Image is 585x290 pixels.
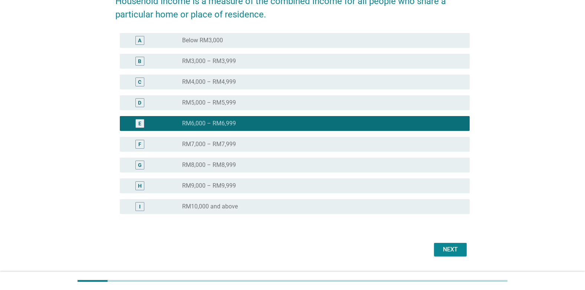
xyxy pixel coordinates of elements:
label: RM7,000 – RM7,999 [182,141,236,148]
button: Next [434,243,467,256]
label: RM5,000 – RM5,999 [182,99,236,106]
label: RM10,000 and above [182,203,238,210]
label: RM4,000 – RM4,999 [182,78,236,86]
label: RM8,000 – RM8,999 [182,161,236,169]
label: RM6,000 – RM6,999 [182,120,236,127]
div: H [138,182,142,190]
label: RM3,000 – RM3,999 [182,57,236,65]
div: F [138,140,141,148]
div: A [138,36,141,44]
div: C [138,78,141,86]
label: RM9,000 – RM9,999 [182,182,236,190]
div: E [138,119,141,127]
div: B [138,57,141,65]
div: D [138,99,141,106]
div: I [139,202,141,210]
div: G [138,161,142,169]
div: Next [440,245,461,254]
label: Below RM3,000 [182,37,223,44]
